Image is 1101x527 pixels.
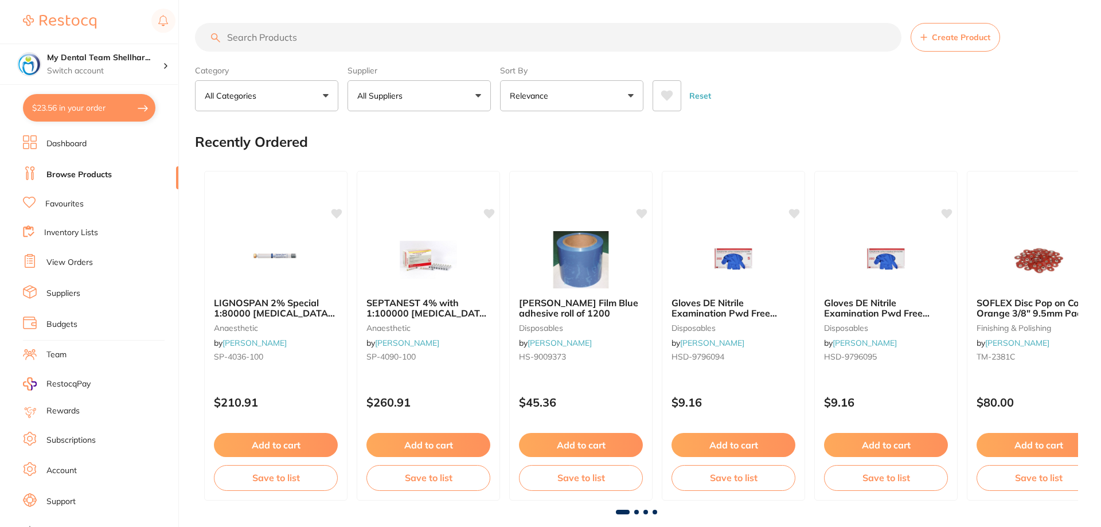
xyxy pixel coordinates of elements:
h4: My Dental Team Shellharbour [47,52,163,64]
img: HENRY SCHEIN Barrier Film Blue adhesive roll of 1200 [544,231,618,288]
a: View Orders [46,257,93,268]
button: Save to list [366,465,490,490]
a: Subscriptions [46,435,96,446]
b: Gloves DE Nitrile Examination Pwd Free Small Box 200 [671,298,795,319]
img: My Dental Team Shellharbour [18,53,41,76]
label: Supplier [348,65,491,76]
b: LIGNOSPAN 2% Special 1:80000 adrenalin 2.2ml 2xBox 50 Blue [214,298,338,319]
a: Restocq Logo [23,9,96,35]
b: HENRY SCHEIN Barrier Film Blue adhesive roll of 1200 [519,298,643,319]
p: $260.91 [366,396,490,409]
img: Gloves DE Nitrile Examination Pwd Free Medium Box 200 [849,231,923,288]
p: $80.00 [977,396,1100,409]
button: Save to list [977,465,1100,490]
a: Favourites [45,198,84,210]
img: SEPTANEST 4% with 1:100000 adrenalin 2.2ml 2xBox 50 GOLD [391,231,466,288]
p: $210.91 [214,396,338,409]
button: Add to cart [519,433,643,457]
button: Add to cart [366,433,490,457]
button: Save to list [519,465,643,490]
a: Suppliers [46,288,80,299]
a: Team [46,349,67,361]
small: finishing & polishing [977,323,1100,333]
span: RestocqPay [46,378,91,390]
a: [PERSON_NAME] [985,338,1049,348]
button: Save to list [824,465,948,490]
p: $9.16 [671,396,795,409]
small: HSD-9796094 [671,352,795,361]
a: Budgets [46,319,77,330]
button: Save to list [214,465,338,490]
p: $9.16 [824,396,948,409]
a: Browse Products [46,169,112,181]
b: SEPTANEST 4% with 1:100000 adrenalin 2.2ml 2xBox 50 GOLD [366,298,490,319]
h2: Recently Ordered [195,134,308,150]
span: by [824,338,897,348]
button: Add to cart [824,433,948,457]
small: anaesthetic [214,323,338,333]
small: disposables [671,323,795,333]
img: Restocq Logo [23,15,96,29]
small: anaesthetic [366,323,490,333]
button: Create Product [911,23,1000,52]
img: SOFLEX Disc Pop on Coarse Orange 3/8" 9.5mm Pack of 85 [1001,231,1076,288]
small: SP-4036-100 [214,352,338,361]
a: Dashboard [46,138,87,150]
a: Rewards [46,405,80,417]
button: Reset [686,80,715,111]
small: HSD-9796095 [824,352,948,361]
small: HS-9009373 [519,352,643,361]
button: All Suppliers [348,80,491,111]
p: Switch account [47,65,163,77]
button: Save to list [671,465,795,490]
button: All Categories [195,80,338,111]
a: Support [46,496,76,508]
p: All Categories [205,90,261,102]
small: SP-4090-100 [366,352,490,361]
button: Add to cart [214,433,338,457]
span: by [366,338,439,348]
p: Relevance [510,90,553,102]
button: Relevance [500,80,643,111]
a: Account [46,465,77,477]
button: Add to cart [977,433,1100,457]
span: by [671,338,744,348]
span: Create Product [932,33,990,42]
a: [PERSON_NAME] [833,338,897,348]
small: disposables [824,323,948,333]
input: Search Products [195,23,901,52]
button: $23.56 in your order [23,94,155,122]
a: [PERSON_NAME] [680,338,744,348]
b: SOFLEX Disc Pop on Coarse Orange 3/8" 9.5mm Pack of 85 [977,298,1100,319]
small: TM-2381C [977,352,1100,361]
button: Add to cart [671,433,795,457]
small: disposables [519,323,643,333]
img: Gloves DE Nitrile Examination Pwd Free Small Box 200 [696,231,771,288]
a: [PERSON_NAME] [222,338,287,348]
span: by [977,338,1049,348]
img: LIGNOSPAN 2% Special 1:80000 adrenalin 2.2ml 2xBox 50 Blue [239,231,313,288]
span: by [214,338,287,348]
span: by [519,338,592,348]
a: RestocqPay [23,377,91,391]
a: Inventory Lists [44,227,98,239]
a: [PERSON_NAME] [528,338,592,348]
a: [PERSON_NAME] [375,338,439,348]
img: RestocqPay [23,377,37,391]
b: Gloves DE Nitrile Examination Pwd Free Medium Box 200 [824,298,948,319]
label: Sort By [500,65,643,76]
label: Category [195,65,338,76]
p: All Suppliers [357,90,407,102]
p: $45.36 [519,396,643,409]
